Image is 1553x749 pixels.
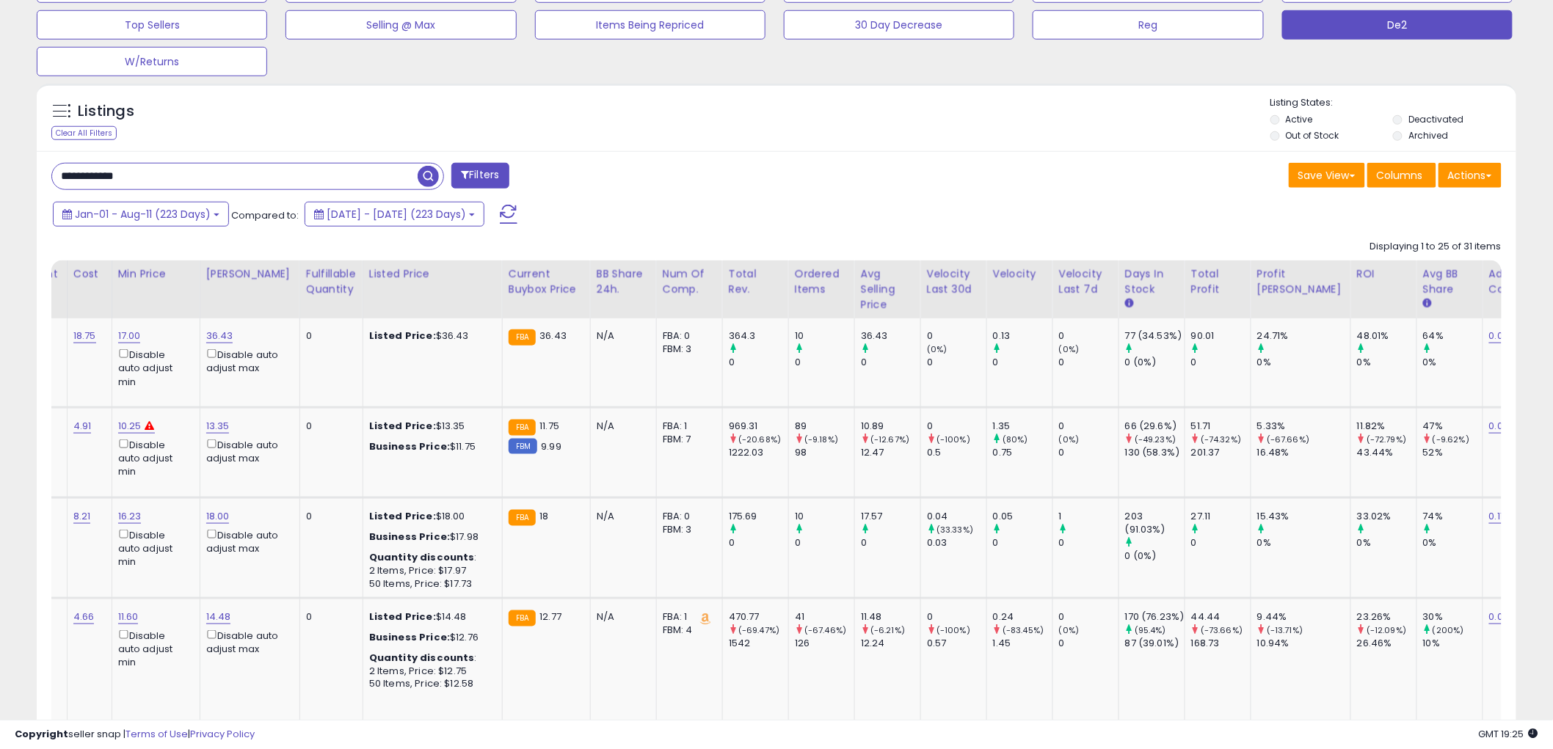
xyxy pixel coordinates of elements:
small: Days In Stock. [1125,297,1134,310]
div: 0 [1059,329,1119,343]
div: Profit [PERSON_NAME] [1257,266,1345,297]
div: 0 [861,356,920,369]
label: Active [1286,113,1313,125]
div: 0 (0%) [1125,549,1185,563]
button: Items Being Repriced [535,10,765,40]
small: (-73.66%) [1201,624,1243,636]
small: FBA [509,610,536,626]
div: 969.31 [729,420,788,433]
div: 74% [1423,510,1483,523]
small: (-6.21%) [870,624,905,636]
div: 0 [927,356,986,369]
div: N/A [597,329,645,343]
b: Listed Price: [369,329,436,343]
button: [DATE] - [DATE] (223 Days) [305,202,484,227]
b: Listed Price: [369,610,436,624]
small: (-67.46%) [804,624,846,636]
div: 43.44% [1357,446,1416,459]
div: 203 (91.03%) [1125,510,1185,536]
div: ROI [1357,266,1411,282]
div: Ordered Items [795,266,848,297]
b: Listed Price: [369,509,436,523]
span: 18 [539,509,548,523]
div: 0% [1423,356,1483,369]
div: FBA: 0 [663,329,711,343]
div: Disable auto adjust min [118,627,189,670]
span: Compared to: [231,208,299,222]
div: 90.01 [1191,329,1251,343]
div: 17.57 [861,510,920,523]
div: Disable auto adjust min [118,436,189,479]
div: $13.35 [369,420,491,433]
div: Disable auto adjust min [118,527,189,569]
label: Deactivated [1408,113,1463,125]
button: Filters [451,163,509,189]
div: 0 [306,610,352,624]
small: (0%) [1059,434,1080,445]
div: 0.5 [927,446,986,459]
div: 0 [993,356,1052,369]
div: 0 [1059,610,1119,624]
a: 18.75 [73,329,96,343]
a: 0.11 [1489,509,1504,524]
div: Displaying 1 to 25 of 31 items [1370,240,1502,254]
small: (33.33%) [936,524,973,536]
div: 0.03 [927,536,986,549]
div: BB Share 24h. [597,266,650,297]
div: Disable auto adjust min [118,346,189,389]
small: (-67.66%) [1267,434,1309,445]
div: Current Buybox Price [509,266,584,297]
div: $12.76 [369,631,491,644]
h5: Listings [78,101,134,122]
small: (-74.32%) [1201,434,1241,445]
b: Business Price: [369,530,450,544]
small: FBA [509,329,536,346]
b: Quantity discounts [369,550,475,564]
div: Velocity Last 30d [927,266,981,297]
div: 0 [993,536,1052,549]
div: 87 (39.01%) [1125,637,1185,650]
b: Listed Price: [369,419,436,433]
div: Num of Comp. [663,266,716,297]
button: Actions [1439,163,1502,188]
small: (0%) [1059,624,1080,636]
div: 0 [927,420,986,433]
small: (-9.18%) [804,434,838,445]
small: (-13.71%) [1267,624,1303,636]
small: (0%) [927,343,948,355]
label: Archived [1408,129,1448,142]
div: Min Price [118,266,194,282]
button: Reg [1033,10,1263,40]
a: Privacy Policy [190,727,255,741]
div: 0 [1059,420,1119,433]
div: 0 [306,420,352,433]
div: 0% [1423,536,1483,549]
div: Disable auto adjust max [206,627,288,656]
div: 0 [306,510,352,523]
div: Clear All Filters [51,126,117,140]
div: 11.82% [1357,420,1416,433]
div: 16.48% [1257,446,1350,459]
p: Listing States: [1270,96,1516,110]
div: 12.47 [861,446,920,459]
small: (-72.79%) [1367,434,1406,445]
div: 10 [795,329,854,343]
a: 0.05 [1489,329,1510,343]
label: Out of Stock [1286,129,1339,142]
div: 0 [927,329,986,343]
div: 27.11 [1191,510,1251,523]
a: 11.60 [118,610,139,624]
div: 0.57 [927,637,986,650]
div: $14.48 [369,610,491,624]
div: 10% [1423,637,1483,650]
small: (-9.62%) [1433,434,1469,445]
span: Columns [1377,168,1423,183]
div: Fulfillable Quantity [306,266,357,297]
small: (95.4%) [1135,624,1166,636]
div: Fulfillment [1,266,61,282]
button: Jan-01 - Aug-11 (223 Days) [53,202,229,227]
button: Columns [1367,163,1436,188]
a: 10.25 [118,419,142,434]
div: 170 (76.23%) [1125,610,1185,624]
a: 16.23 [118,509,142,524]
